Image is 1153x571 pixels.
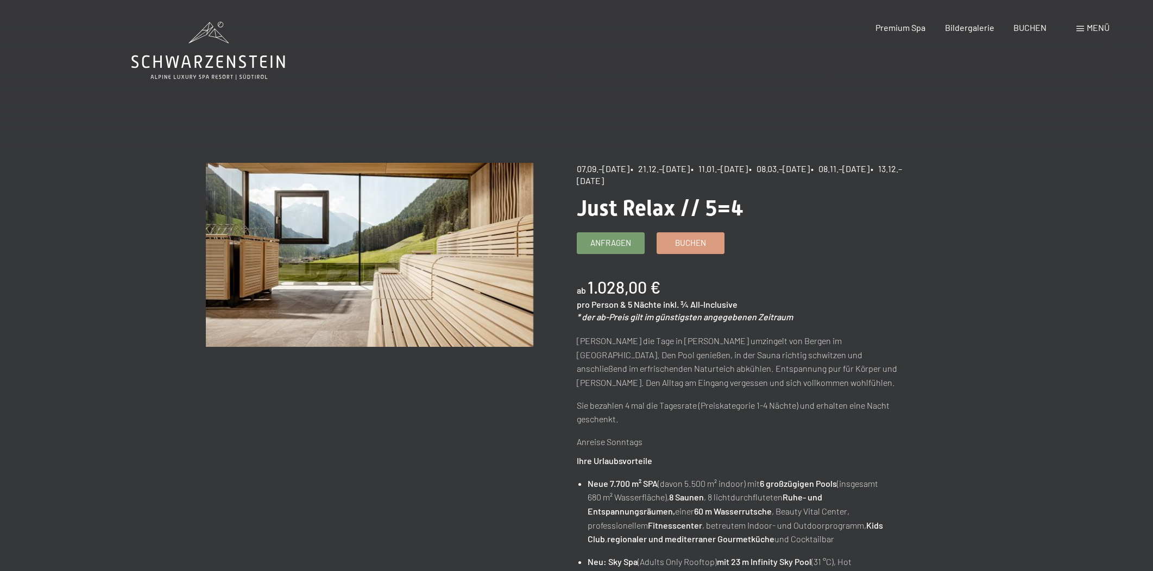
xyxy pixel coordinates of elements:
[663,299,738,309] span: inkl. ¾ All-Inclusive
[577,398,904,426] p: Sie bezahlen 4 mal die Tagesrate (Preiskategorie 1-4 Nächte) und erhalten eine Nacht geschenkt.
[648,520,702,530] strong: Fitnesscenter
[588,277,660,297] b: 1.028,00 €
[206,163,533,347] img: Just Relax // 5=4
[1013,22,1047,33] a: BUCHEN
[577,299,626,309] span: pro Person &
[945,22,994,33] a: Bildergalerie
[577,163,629,174] span: 07.09.–[DATE]
[590,237,631,249] span: Anfragen
[577,195,744,221] span: Just Relax // 5=4
[811,163,870,174] span: • 08.11.–[DATE]
[577,455,652,466] strong: Ihre Urlaubsvorteile
[760,478,837,488] strong: 6 großzügigen Pools
[577,435,904,449] p: Anreise Sonntags
[577,334,904,389] p: [PERSON_NAME] die Tage in [PERSON_NAME] umzingelt von Bergen im [GEOGRAPHIC_DATA]. Den Pool genie...
[717,556,811,567] strong: mit 23 m Infinity Sky Pool
[694,506,772,516] strong: 60 m Wasserrutsche
[588,477,904,546] li: (davon 5.500 m² indoor) mit (insgesamt 680 m² Wasserfläche), , 8 lichtdurchfluteten einer , Beaut...
[875,22,925,33] a: Premium Spa
[749,163,810,174] span: • 08.03.–[DATE]
[669,492,704,502] strong: 8 Saunen
[657,233,724,253] a: Buchen
[631,163,690,174] span: • 21.12.–[DATE]
[1087,22,1110,33] span: Menü
[588,556,638,567] strong: Neu: Sky Spa
[607,534,774,544] strong: regionaler und mediterraner Gourmetküche
[577,233,644,253] a: Anfragen
[577,285,586,295] span: ab
[588,478,658,488] strong: Neue 7.700 m² SPA
[691,163,748,174] span: • 11.01.–[DATE]
[675,237,706,249] span: Buchen
[577,312,793,322] em: * der ab-Preis gilt im günstigsten angegebenen Zeitraum
[628,299,661,309] span: 5 Nächte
